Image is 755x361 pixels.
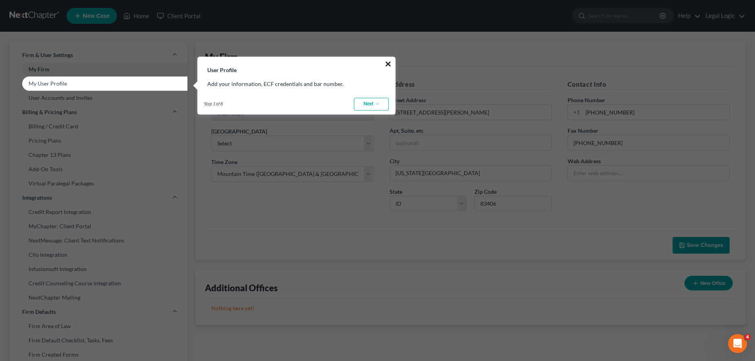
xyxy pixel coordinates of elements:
iframe: Intercom live chat [728,334,747,353]
a: Next → [354,98,389,111]
p: Add your information, ECF credentials and bar number. [207,80,386,88]
a: My User Profile [10,76,187,91]
button: × [384,57,392,70]
h3: User Profile [198,57,395,74]
span: 4 [744,334,751,340]
span: Step 1 of 8 [204,101,223,107]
